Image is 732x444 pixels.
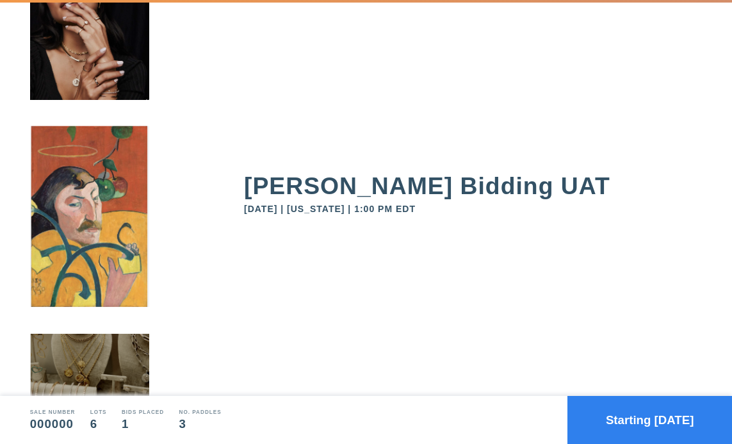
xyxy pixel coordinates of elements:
[30,418,76,431] div: 000000
[179,418,222,431] div: 3
[90,418,107,431] div: 6
[30,410,76,415] div: Sale number
[122,410,164,415] div: Bids Placed
[244,174,702,198] div: [PERSON_NAME] Bidding UAT
[30,74,150,283] img: small
[244,204,702,213] div: [DATE] | [US_STATE] | 1:00 PM EDT
[122,418,164,431] div: 1
[30,283,150,409] img: small
[179,410,222,415] div: No. Paddles
[567,396,732,444] button: Starting [DATE]
[90,410,107,415] div: Lots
